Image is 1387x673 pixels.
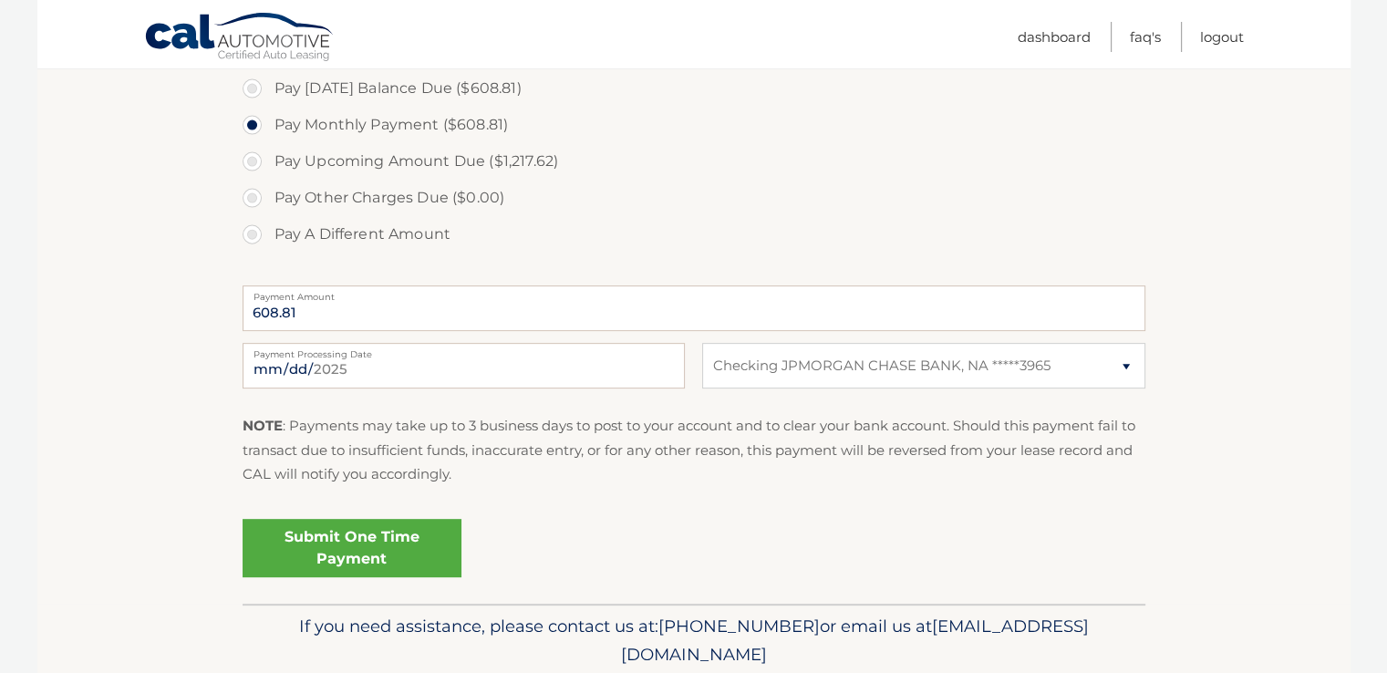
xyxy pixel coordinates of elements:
p: : Payments may take up to 3 business days to post to your account and to clear your bank account.... [243,414,1145,486]
label: Payment Processing Date [243,343,685,357]
a: Dashboard [1018,22,1091,52]
p: If you need assistance, please contact us at: or email us at [254,612,1133,670]
strong: NOTE [243,417,283,434]
label: Payment Amount [243,285,1145,300]
label: Pay Monthly Payment ($608.81) [243,107,1145,143]
a: Logout [1200,22,1244,52]
a: FAQ's [1130,22,1161,52]
input: Payment Amount [243,285,1145,331]
a: Cal Automotive [144,12,336,65]
label: Pay A Different Amount [243,216,1145,253]
input: Payment Date [243,343,685,388]
a: Submit One Time Payment [243,519,461,577]
label: Pay Upcoming Amount Due ($1,217.62) [243,143,1145,180]
span: [PHONE_NUMBER] [658,616,820,637]
label: Pay Other Charges Due ($0.00) [243,180,1145,216]
label: Pay [DATE] Balance Due ($608.81) [243,70,1145,107]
